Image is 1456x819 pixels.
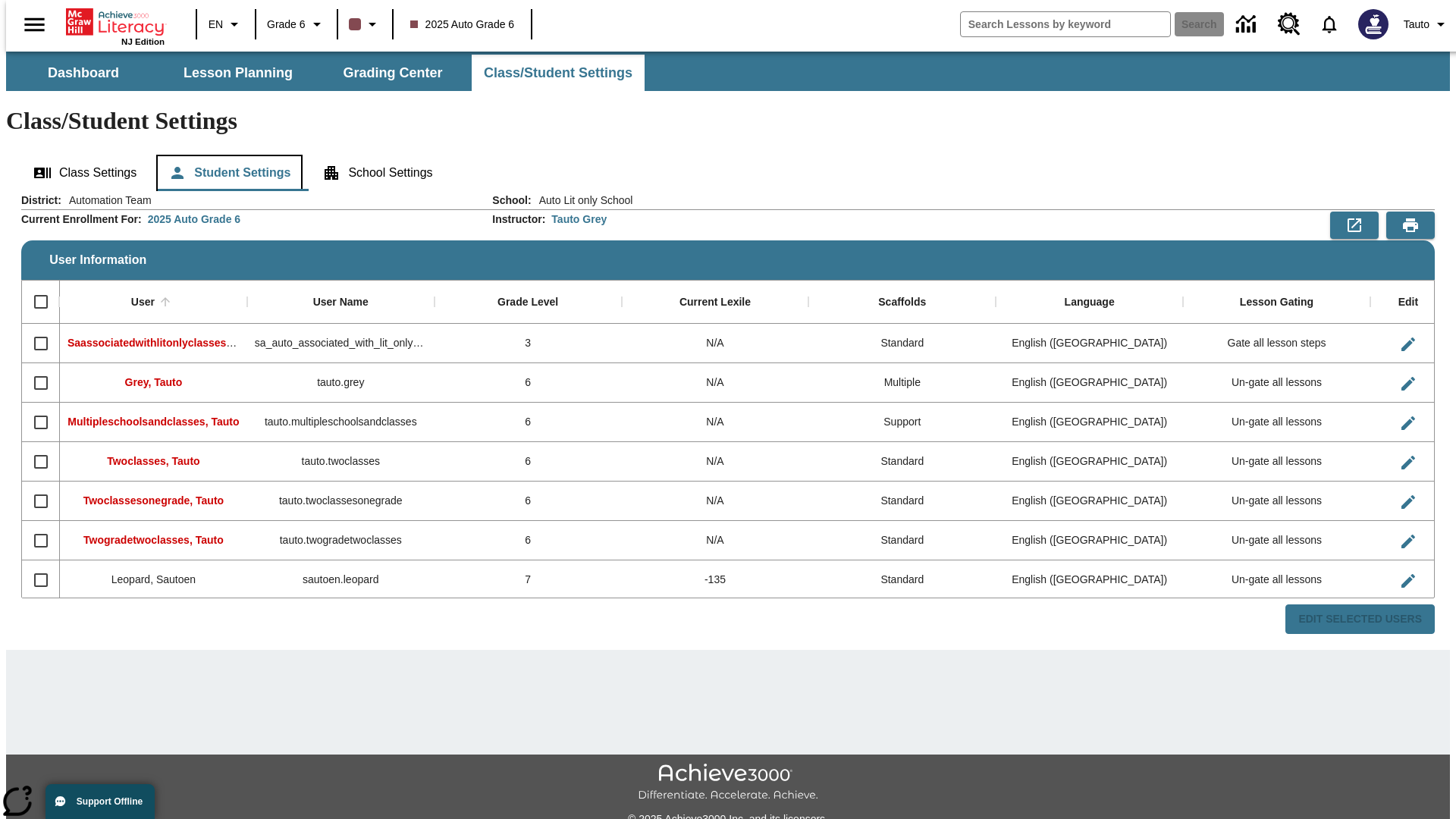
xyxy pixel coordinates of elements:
div: Un-gate all lessons [1183,442,1370,482]
div: English (US) [996,521,1183,560]
div: Class/Student Settings [21,155,1435,191]
div: Un-gate all lessons [1183,560,1370,600]
div: English (US) [996,363,1183,403]
div: Standard [808,521,996,560]
span: Leopard, Sautoen [111,573,196,585]
button: Class Settings [21,155,149,191]
span: NJ Edition [121,37,165,46]
span: Twogradetwoclasses, Tauto [83,534,224,546]
div: N/A [622,363,809,403]
div: 6 [435,521,622,560]
img: Achieve3000 Differentiate Accelerate Achieve [638,764,818,802]
img: Avatar [1358,9,1389,39]
button: Edit User [1393,487,1423,517]
div: N/A [622,521,809,560]
div: Lesson Gating [1240,296,1313,309]
a: Notifications [1310,5,1349,44]
button: Edit User [1393,526,1423,557]
div: Standard [808,324,996,363]
button: Grade: Grade 6, Select a grade [261,11,332,38]
span: Grey, Tauto [125,376,183,388]
div: sa_auto_associated_with_lit_only_classes [247,324,435,363]
h2: District : [21,194,61,207]
button: Select a new avatar [1349,5,1398,44]
div: Current Lexile [679,296,751,309]
span: Tauto [1404,17,1429,33]
div: User Name [313,296,369,309]
div: tauto.multipleschoolsandclasses [247,403,435,442]
button: Student Settings [156,155,303,191]
div: SubNavbar [6,55,646,91]
div: 3 [435,324,622,363]
h2: Instructor : [492,213,545,226]
button: Language: EN, Select a language [202,11,250,38]
h2: Current Enrollment For : [21,213,142,226]
span: Automation Team [61,193,152,208]
div: Un-gate all lessons [1183,482,1370,521]
button: Edit User [1393,447,1423,478]
button: Profile/Settings [1398,11,1456,38]
div: tauto.twogradetwoclasses [247,521,435,560]
div: tauto.twoclassesonegrade [247,482,435,521]
span: User Information [49,253,146,267]
div: 6 [435,442,622,482]
div: 6 [435,403,622,442]
div: N/A [622,442,809,482]
h1: Class/Student Settings [6,107,1450,135]
div: Tauto Grey [551,212,607,227]
div: 2025 Auto Grade 6 [148,212,240,227]
div: Edit [1398,296,1418,309]
span: Auto Lit only School [532,193,633,208]
span: Lesson Planning [184,64,293,82]
button: Print Preview [1386,212,1435,239]
span: Class/Student Settings [484,64,632,82]
span: Multipleschoolsandclasses, Tauto [67,416,239,428]
div: 7 [435,560,622,600]
div: User [131,296,155,309]
button: Open side menu [12,2,57,47]
button: Class color is dark brown. Change class color [343,11,388,38]
a: Data Center [1227,4,1269,45]
button: Export to CSV [1330,212,1379,239]
span: EN [209,17,223,33]
button: Dashboard [8,55,159,91]
div: User Information [21,193,1435,635]
div: N/A [622,324,809,363]
button: School Settings [310,155,444,191]
a: Home [66,7,165,37]
button: Grading Center [317,55,469,91]
span: 2025 Auto Grade 6 [410,17,515,33]
div: sautoen.leopard [247,560,435,600]
button: Support Offline [45,784,155,819]
div: Un-gate all lessons [1183,363,1370,403]
div: SubNavbar [6,52,1450,91]
button: Edit User [1393,369,1423,399]
div: N/A [622,482,809,521]
button: Edit User [1393,408,1423,438]
button: Lesson Planning [162,55,314,91]
div: tauto.twoclasses [247,442,435,482]
button: Edit User [1393,329,1423,359]
div: English (US) [996,403,1183,442]
span: Saassociatedwithlitonlyclasses, Saassociatedwithlitonlyclasses [67,337,391,349]
div: Support [808,403,996,442]
div: English (US) [996,324,1183,363]
span: Support Offline [77,796,143,807]
a: Resource Center, Will open in new tab [1269,4,1310,45]
div: N/A [622,403,809,442]
div: English (US) [996,560,1183,600]
div: -135 [622,560,809,600]
div: Scaffolds [878,296,926,309]
span: Grade 6 [267,17,306,33]
div: tauto.grey [247,363,435,403]
div: Multiple [808,363,996,403]
div: Standard [808,442,996,482]
div: Standard [808,560,996,600]
button: Edit User [1393,566,1423,596]
button: Class/Student Settings [472,55,645,91]
div: English (US) [996,442,1183,482]
div: 6 [435,482,622,521]
div: Un-gate all lessons [1183,403,1370,442]
div: Standard [808,482,996,521]
div: Un-gate all lessons [1183,521,1370,560]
